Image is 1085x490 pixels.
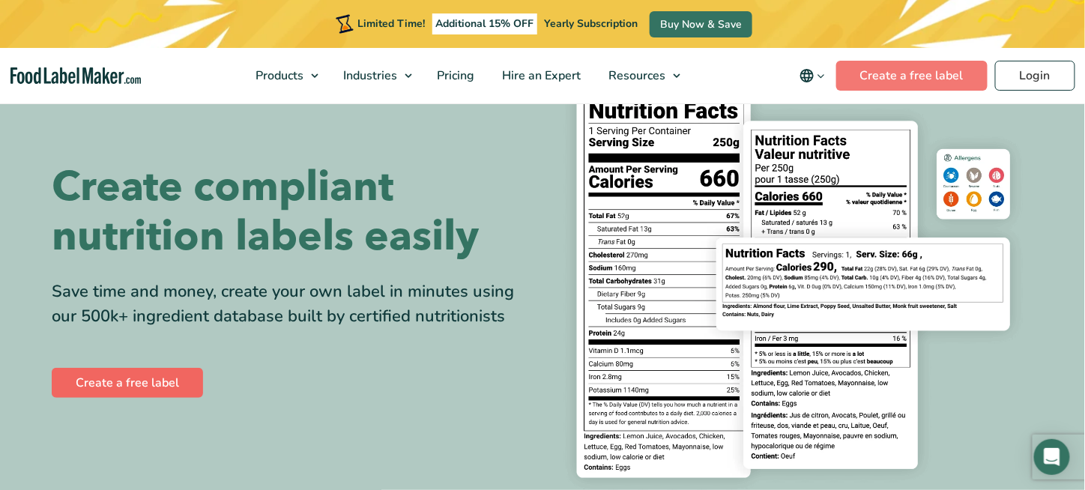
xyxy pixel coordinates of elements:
span: Additional 15% OFF [432,13,538,34]
a: Pricing [423,48,485,103]
div: Open Intercom Messenger [1034,439,1070,475]
a: Resources [595,48,688,103]
a: Create a free label [52,368,203,398]
span: Hire an Expert [498,67,582,84]
span: Products [251,67,305,84]
span: Pricing [432,67,476,84]
a: Create a free label [836,61,988,91]
a: Products [242,48,326,103]
div: Save time and money, create your own label in minutes using our 500k+ ingredient database built b... [52,279,531,329]
span: Resources [604,67,667,84]
span: Yearly Subscription [544,16,638,31]
a: Buy Now & Save [650,11,752,37]
a: Hire an Expert [489,48,591,103]
a: Login [995,61,1075,91]
h1: Create compliant nutrition labels easily [52,163,531,261]
span: Limited Time! [358,16,426,31]
a: Industries [330,48,420,103]
span: Industries [339,67,399,84]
